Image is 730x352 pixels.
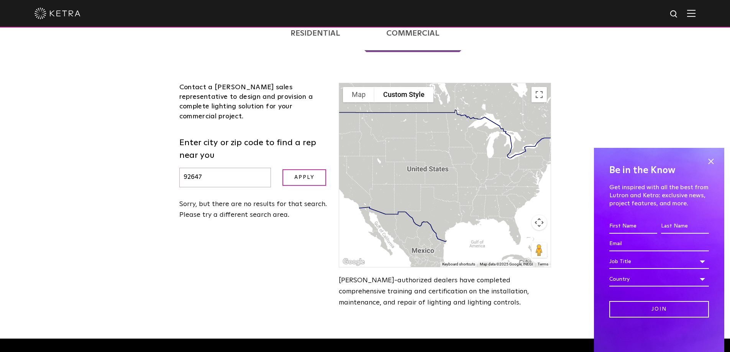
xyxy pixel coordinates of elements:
[532,215,547,230] button: Map camera controls
[343,87,374,102] button: Show street map
[609,163,709,178] h4: Be in the Know
[179,199,328,221] div: Sorry, but there are no results for that search. Please try a different search area.
[609,183,709,207] p: Get inspired with all the best from Lutron and Ketra: exclusive news, project features, and more.
[364,15,461,52] a: Commercial
[179,137,328,162] label: Enter city or zip code to find a rep near you
[442,262,475,267] button: Keyboard shortcuts
[661,219,709,234] input: Last Name
[669,10,679,19] img: search icon
[282,169,326,186] input: Apply
[179,168,271,187] input: Enter city or zip code
[609,219,657,234] input: First Name
[179,83,328,121] div: Contact a [PERSON_NAME] sales representative to design and provision a complete lighting solution...
[374,87,433,102] button: Custom Style
[532,242,547,258] button: Drag Pegman onto the map to open Street View
[339,275,551,308] p: [PERSON_NAME]-authorized dealers have completed comprehensive training and certification on the i...
[34,8,80,19] img: ketra-logo-2019-white
[609,272,709,287] div: Country
[609,254,709,269] div: Job Title
[269,15,362,52] a: Residential
[609,237,709,251] input: Email
[538,262,548,266] a: Terms (opens in new tab)
[341,257,366,267] a: Open this area in Google Maps (opens a new window)
[480,262,533,266] span: Map data ©2025 Google, INEGI
[687,10,696,17] img: Hamburger%20Nav.svg
[609,301,709,318] input: Join
[532,87,547,102] button: Toggle fullscreen view
[341,257,366,267] img: Google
